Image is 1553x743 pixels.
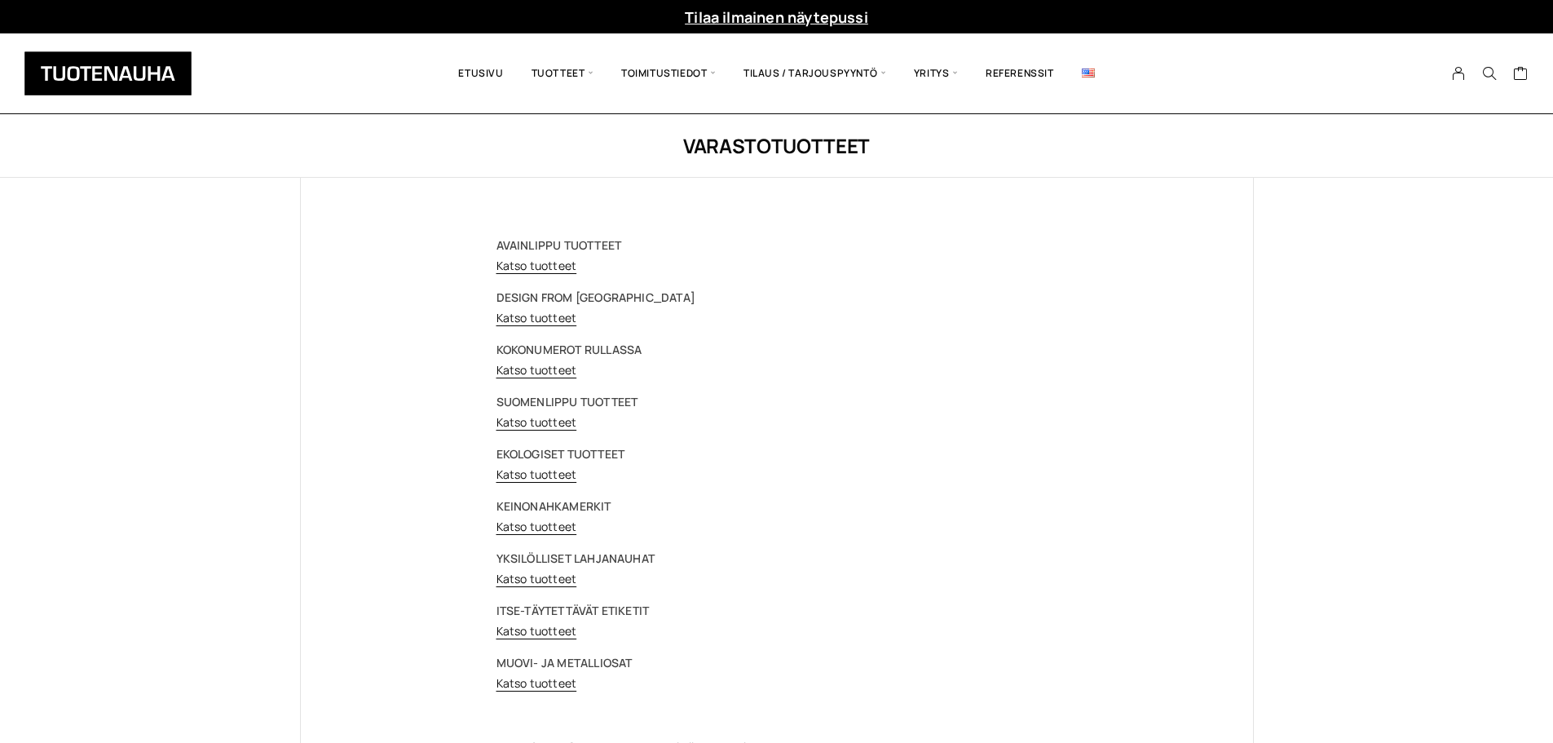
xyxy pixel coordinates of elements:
strong: AVAINLIPPU TUOTTEET [496,237,622,253]
strong: YKSILÖLLISET LAHJANAUHAT [496,551,655,566]
a: My Account [1443,66,1475,81]
a: Katso tuotteet [496,675,577,691]
a: Katso tuotteet [496,258,577,273]
strong: MUOVI- JA METALLIOSAT [496,655,633,670]
a: Katso tuotteet [496,571,577,586]
h1: Varastotuotteet [300,132,1254,159]
a: Katso tuotteet [496,519,577,534]
span: Toimitustiedot [607,46,730,101]
strong: KEINONAHKAMERKIT [496,498,611,514]
span: Tilaus / Tarjouspyyntö [730,46,900,101]
a: Cart [1513,65,1529,85]
strong: KOKONUMEROT RULLASSA [496,342,642,357]
span: Tuotteet [518,46,607,101]
span: Yritys [900,46,972,101]
a: Katso tuotteet [496,362,577,378]
strong: DESIGN FROM [GEOGRAPHIC_DATA] [496,290,695,305]
strong: ITSE-TÄYTETTÄVÄT ETIKETIT [496,603,650,618]
img: Tuotenauha Oy [24,51,192,95]
a: Katso tuotteet [496,414,577,430]
img: English [1082,69,1095,77]
a: Etusivu [444,46,517,101]
a: Tilaa ilmainen näytepussi [685,7,868,27]
a: Katso tuotteet [496,467,577,482]
a: Katso tuotteet [496,310,577,325]
a: Referenssit [972,46,1068,101]
button: Search [1474,66,1505,81]
strong: SUOMENLIPPU TUOTTEET [496,394,638,409]
a: Katso tuotteet [496,623,577,639]
strong: EKOLOGISET TUOTTEET [496,446,625,462]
